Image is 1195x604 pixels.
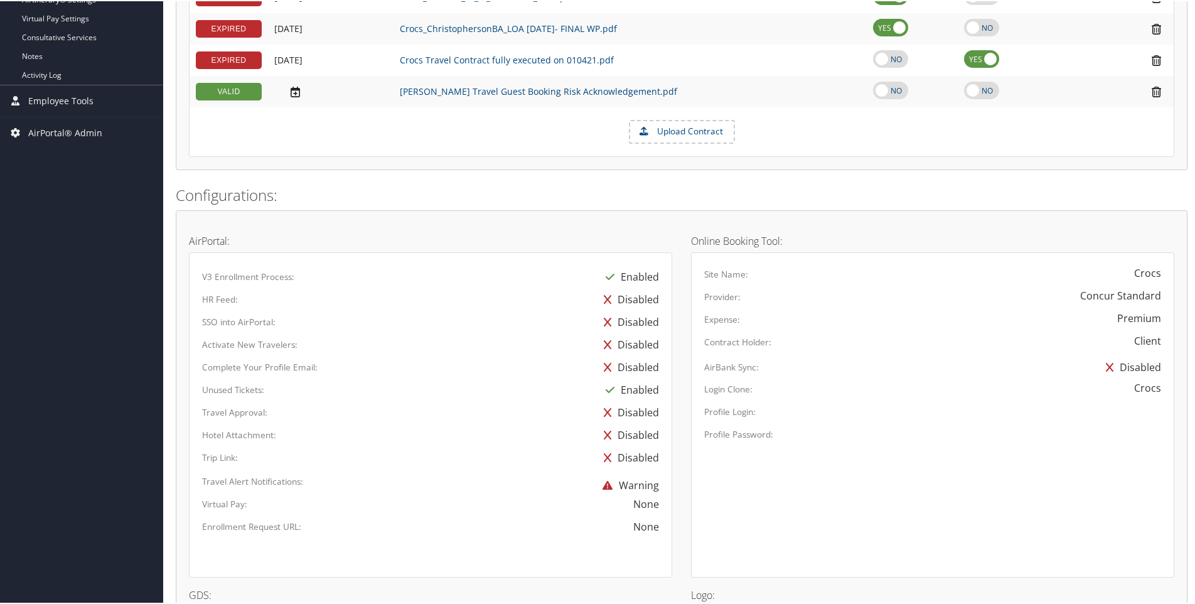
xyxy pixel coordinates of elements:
[202,450,238,463] label: Trip Link:
[400,53,614,65] a: Crocs Travel Contract fully executed on 010421.pdf
[202,292,238,305] label: HR Feed:
[597,445,659,468] div: Disabled
[1134,379,1161,394] div: Crocs
[176,183,1187,205] h2: Configurations:
[28,84,94,116] span: Employee Tools
[400,84,677,96] a: [PERSON_NAME] Travel Guest Booking Risk Acknowledgement.pdf
[633,495,659,510] div: None
[1134,332,1161,347] div: Client
[1080,287,1161,302] div: Concur Standard
[596,477,659,491] span: Warning
[704,404,756,417] label: Profile Login:
[1117,310,1161,325] div: Premium
[274,84,387,97] div: Add/Edit Date
[704,427,773,440] label: Profile Password:
[704,312,740,325] label: Expense:
[1100,355,1161,377] div: Disabled
[630,120,734,141] label: Upload Contract
[691,589,1174,599] h4: Logo:
[202,360,318,372] label: Complete Your Profile Email:
[691,235,1174,245] h4: Online Booking Tool:
[1134,264,1161,279] div: Crocs
[274,21,303,33] span: [DATE]
[1145,21,1167,35] i: Remove Contract
[704,382,753,394] label: Login Clone:
[189,235,672,245] h4: AirPortal:
[274,53,303,65] span: [DATE]
[597,310,659,332] div: Disabled
[202,269,294,282] label: V3 Enrollment Process:
[274,53,387,65] div: Add/Edit Date
[202,519,301,532] label: Enrollment Request URL:
[597,400,659,423] div: Disabled
[202,474,303,487] label: Travel Alert Notifications:
[202,382,264,395] label: Unused Tickets:
[196,50,262,68] div: EXPIRED
[189,589,672,599] h4: GDS:
[196,19,262,36] div: EXPIRED
[704,289,741,302] label: Provider:
[196,82,262,99] div: VALID
[597,423,659,445] div: Disabled
[704,335,771,347] label: Contract Holder:
[274,22,387,33] div: Add/Edit Date
[202,405,267,418] label: Travel Approval:
[599,264,659,287] div: Enabled
[1145,53,1167,66] i: Remove Contract
[597,355,659,377] div: Disabled
[202,315,276,327] label: SSO into AirPortal:
[28,116,102,148] span: AirPortal® Admin
[202,337,297,350] label: Activate New Travelers:
[704,267,748,279] label: Site Name:
[597,332,659,355] div: Disabled
[202,428,276,440] label: Hotel Attachment:
[597,287,659,310] div: Disabled
[202,497,247,509] label: Virtual Pay:
[400,21,617,33] a: Crocs_ChristophersonBA_LOA [DATE]- FINAL WP.pdf
[599,377,659,400] div: Enabled
[704,360,759,372] label: AirBank Sync:
[400,518,659,533] div: None
[1145,84,1167,97] i: Remove Contract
